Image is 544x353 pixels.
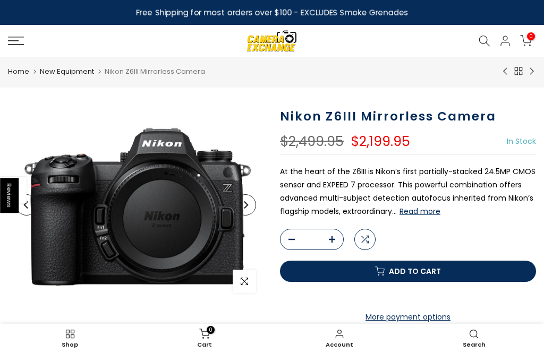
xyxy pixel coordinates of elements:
a: Account [272,326,407,350]
a: Home [8,66,29,77]
strong: Free Shipping for most orders over $100 - EXCLUDES Smoke Grenades [136,7,409,18]
span: In Stock [507,136,536,147]
a: New Equipment [40,66,94,77]
span: Search [412,342,537,348]
span: Shop [8,342,132,348]
del: $2,499.95 [280,132,344,151]
h1: Nikon Z6III Mirrorless Camera [280,109,536,124]
a: Shop [3,326,138,350]
span: Add to cart [389,268,441,275]
p: At the heart of the Z6III is Nikon’s first partially-stacked 24.5MP CMOS sensor and EXPEED 7 proc... [280,165,536,219]
span: Nikon Z6III Mirrorless Camera [105,66,205,76]
button: Add to cart [280,261,536,282]
img: Nikon Z6 III Mirrorless Camera Digital Cameras - Digital Mirrorless Cameras Nikon NIK1890 [8,109,264,301]
span: 0 [527,32,535,40]
a: Search [407,326,542,350]
ins: $2,199.95 [351,135,410,149]
span: 0 [207,326,215,334]
span: Account [277,342,402,348]
button: Read more [399,206,440,216]
a: 0 Cart [138,326,273,350]
button: Next [235,194,256,216]
a: 0 [520,35,532,47]
button: Previous [16,194,37,216]
span: Cart [143,342,267,348]
a: More payment options [280,311,536,324]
